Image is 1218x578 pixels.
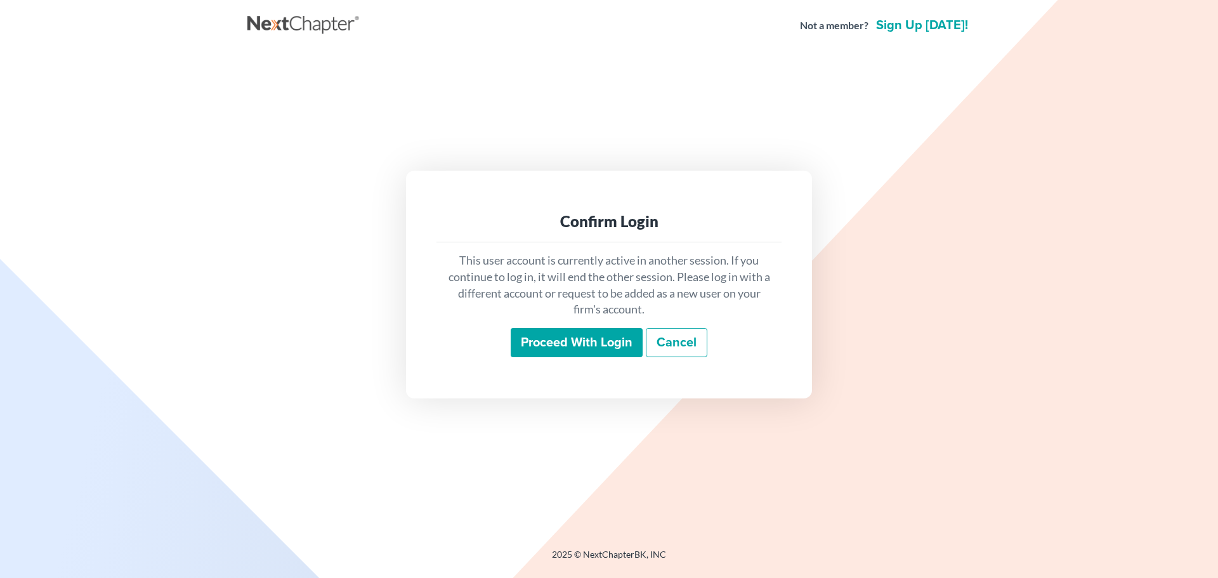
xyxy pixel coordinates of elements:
[800,18,868,33] strong: Not a member?
[646,328,707,357] a: Cancel
[447,211,771,232] div: Confirm Login
[874,19,971,32] a: Sign up [DATE]!
[447,253,771,318] p: This user account is currently active in another session. If you continue to log in, it will end ...
[247,548,971,571] div: 2025 © NextChapterBK, INC
[511,328,643,357] input: Proceed with login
